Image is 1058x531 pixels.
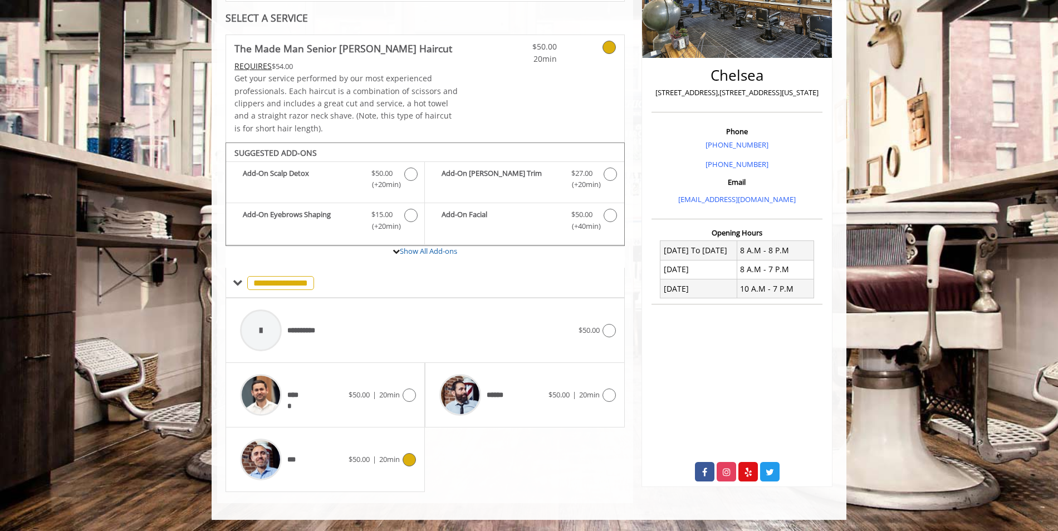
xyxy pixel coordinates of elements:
[430,168,618,194] label: Add-On Beard Trim
[654,67,820,83] h2: Chelsea
[565,220,598,232] span: (+40min )
[226,142,625,246] div: The Made Man Senior Barber Haircut Add-onS
[579,325,600,335] span: $50.00
[366,220,399,232] span: (+20min )
[660,279,737,298] td: [DATE]
[442,168,560,191] b: Add-On [PERSON_NAME] Trim
[654,87,820,99] p: [STREET_ADDRESS],[STREET_ADDRESS][US_STATE]
[234,60,458,72] div: $54.00
[442,209,560,232] b: Add-On Facial
[737,279,814,298] td: 10 A.M - 7 P.M
[678,194,796,204] a: [EMAIL_ADDRESS][DOMAIN_NAME]
[430,209,618,235] label: Add-On Facial
[706,159,768,169] a: [PHONE_NUMBER]
[349,390,370,400] span: $50.00
[232,168,419,194] label: Add-On Scalp Detox
[706,140,768,150] a: [PHONE_NUMBER]
[737,260,814,279] td: 8 A.M - 7 P.M
[373,454,376,464] span: |
[366,179,399,190] span: (+20min )
[371,168,393,179] span: $50.00
[379,390,400,400] span: 20min
[491,53,557,65] span: 20min
[579,390,600,400] span: 20min
[491,41,557,53] span: $50.00
[234,147,317,158] b: SUGGESTED ADD-ONS
[371,209,393,220] span: $15.00
[243,209,360,232] b: Add-On Eyebrows Shaping
[660,260,737,279] td: [DATE]
[737,241,814,260] td: 8 A.M - 8 P.M
[226,13,625,23] div: SELECT A SERVICE
[379,454,400,464] span: 20min
[234,72,458,135] p: Get your service performed by our most experienced professionals. Each haircut is a combination o...
[373,390,376,400] span: |
[654,178,820,186] h3: Email
[565,179,598,190] span: (+20min )
[349,454,370,464] span: $50.00
[652,229,822,237] h3: Opening Hours
[243,168,360,191] b: Add-On Scalp Detox
[232,209,419,235] label: Add-On Eyebrows Shaping
[654,127,820,135] h3: Phone
[234,41,452,56] b: The Made Man Senior [PERSON_NAME] Haircut
[234,61,272,71] span: This service needs some Advance to be paid before we block your appointment
[571,209,592,220] span: $50.00
[548,390,570,400] span: $50.00
[400,246,457,256] a: Show All Add-ons
[571,168,592,179] span: $27.00
[572,390,576,400] span: |
[660,241,737,260] td: [DATE] To [DATE]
